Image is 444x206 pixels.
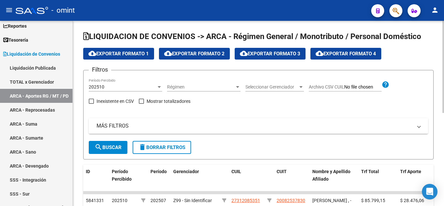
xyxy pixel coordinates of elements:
[109,165,138,193] datatable-header-cell: Período Percibido
[277,198,305,203] span: 20082537830
[97,122,412,130] mat-panel-title: MÁS FILTROS
[150,169,167,174] span: Período
[171,165,219,193] datatable-header-cell: Gerenciador
[309,84,344,89] span: Archivo CSV CUIL
[398,165,437,193] datatable-header-cell: Trf Aporte
[133,141,191,154] button: Borrar Filtros
[138,144,185,150] span: Borrar Filtros
[231,169,241,174] span: CUIL
[316,51,376,57] span: Exportar Formato 4
[231,198,260,203] span: 27312085351
[147,97,190,105] span: Mostrar totalizadores
[95,144,122,150] span: Buscar
[361,169,379,174] span: Trf Total
[312,198,351,203] span: [PERSON_NAME] , -
[89,65,111,74] h3: Filtros
[3,36,28,44] span: Tesorería
[400,169,421,174] span: Trf Aporte
[51,3,75,18] span: - omint
[229,165,265,193] datatable-header-cell: CUIL
[240,49,248,57] mat-icon: cloud_download
[3,22,27,30] span: Reportes
[112,169,132,182] span: Período Percibido
[138,143,146,151] mat-icon: delete
[86,169,90,174] span: ID
[312,169,350,182] span: Nombre y Apellido Afiliado
[83,165,109,193] datatable-header-cell: ID
[173,169,199,174] span: Gerenciador
[422,184,437,199] div: Open Intercom Messenger
[89,141,127,154] button: Buscar
[316,49,323,57] mat-icon: cloud_download
[274,165,310,193] datatable-header-cell: CUIT
[361,198,385,203] span: $ 85.799,15
[83,48,154,60] button: Exportar Formato 1
[235,48,306,60] button: Exportar Formato 3
[164,49,172,57] mat-icon: cloud_download
[97,97,134,105] span: Inexistente en CSV
[89,84,104,89] span: 202510
[86,198,104,203] span: 5841331
[382,81,389,89] mat-icon: help
[277,169,287,174] span: CUIT
[359,165,398,193] datatable-header-cell: Trf Total
[5,6,13,14] mat-icon: menu
[83,32,421,41] span: LIQUIDACION DE CONVENIOS -> ARCA - Régimen General / Monotributo / Personal Doméstico
[245,84,298,90] span: Seleccionar Gerenciador
[344,84,382,90] input: Archivo CSV CUIL
[167,84,235,90] span: Régimen
[148,165,171,193] datatable-header-cell: Período
[89,118,428,134] mat-expansion-panel-header: MÁS FILTROS
[3,50,60,58] span: Liquidación de Convenios
[310,165,359,193] datatable-header-cell: Nombre y Apellido Afiliado
[164,51,225,57] span: Exportar Formato 2
[310,48,381,60] button: Exportar Formato 4
[150,198,166,203] span: 202507
[112,198,127,203] span: 202510
[88,51,149,57] span: Exportar Formato 1
[88,49,96,57] mat-icon: cloud_download
[95,143,102,151] mat-icon: search
[240,51,300,57] span: Exportar Formato 3
[173,198,212,203] span: Z99 - Sin Identificar
[431,6,439,14] mat-icon: person
[400,198,424,203] span: $ 28.476,06
[159,48,230,60] button: Exportar Formato 2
